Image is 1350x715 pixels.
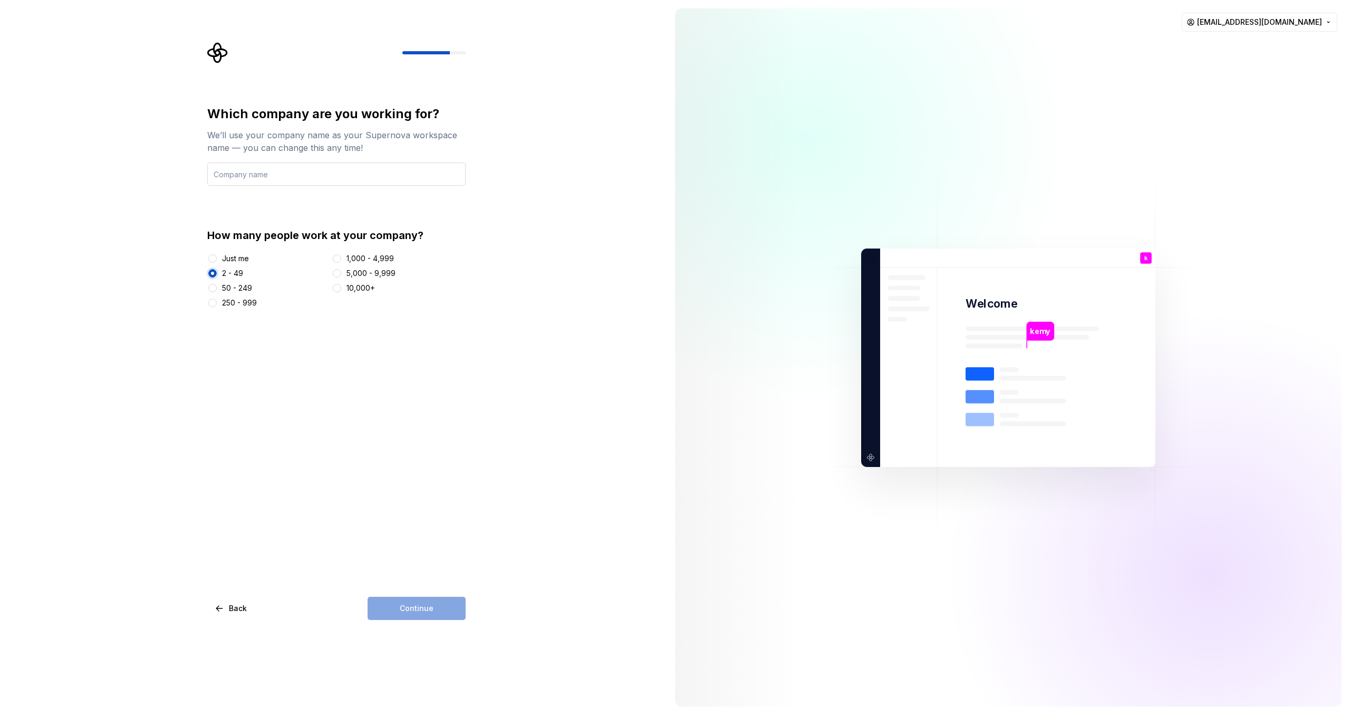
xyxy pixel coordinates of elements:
div: 1,000 - 4,999 [346,253,394,264]
div: Just me [222,253,249,264]
input: Company name [207,163,466,186]
div: 5,000 - 9,999 [346,268,396,279]
div: Which company are you working for? [207,106,466,122]
p: kemy [1030,325,1050,337]
span: [EMAIL_ADDRESS][DOMAIN_NAME] [1197,17,1322,27]
div: 250 - 999 [222,298,257,308]
div: 10,000+ [346,283,375,293]
div: 50 - 249 [222,283,252,293]
button: Back [207,597,256,620]
div: We’ll use your company name as your Supernova workspace name — you can change this any time! [207,129,466,154]
div: 2 - 49 [222,268,243,279]
p: k [1144,255,1147,261]
p: Welcome [966,296,1017,311]
span: Back [229,603,247,614]
button: [EMAIL_ADDRESS][DOMAIN_NAME] [1182,13,1337,32]
svg: Supernova Logo [207,42,228,63]
div: How many people work at your company? [207,228,466,243]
